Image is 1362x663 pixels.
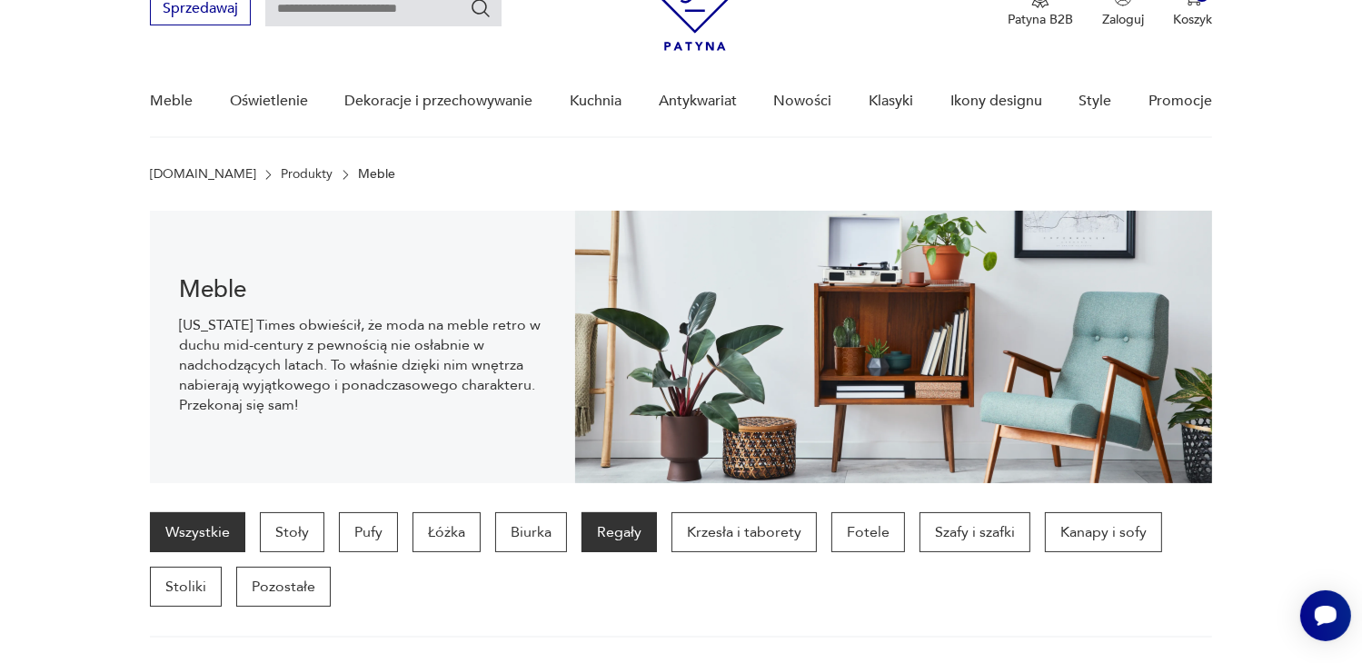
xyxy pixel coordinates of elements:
[1102,11,1144,28] p: Zaloguj
[1045,512,1162,552] a: Kanapy i sofy
[831,512,905,552] a: Fotele
[1300,590,1351,641] iframe: Smartsupp widget button
[150,567,222,607] a: Stoliki
[869,66,913,136] a: Klasyki
[1008,11,1073,28] p: Patyna B2B
[344,66,532,136] a: Dekoracje i przechowywanie
[582,512,657,552] a: Regały
[773,66,831,136] a: Nowości
[950,66,1042,136] a: Ikony designu
[358,167,395,182] p: Meble
[179,315,546,415] p: [US_STATE] Times obwieścił, że moda na meble retro w duchu mid-century z pewnością nie osłabnie w...
[1173,11,1212,28] p: Koszyk
[339,512,398,552] a: Pufy
[575,211,1213,483] img: Meble
[570,66,621,136] a: Kuchnia
[1148,66,1212,136] a: Promocje
[230,66,308,136] a: Oświetlenie
[150,512,245,552] a: Wszystkie
[920,512,1030,552] a: Szafy i szafki
[495,512,567,552] a: Biurka
[179,279,546,301] h1: Meble
[236,567,331,607] a: Pozostałe
[281,167,333,182] a: Produkty
[150,4,251,16] a: Sprzedawaj
[150,66,193,136] a: Meble
[1079,66,1111,136] a: Style
[659,66,737,136] a: Antykwariat
[413,512,481,552] a: Łóżka
[150,167,256,182] a: [DOMAIN_NAME]
[671,512,817,552] a: Krzesła i taborety
[260,512,324,552] a: Stoły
